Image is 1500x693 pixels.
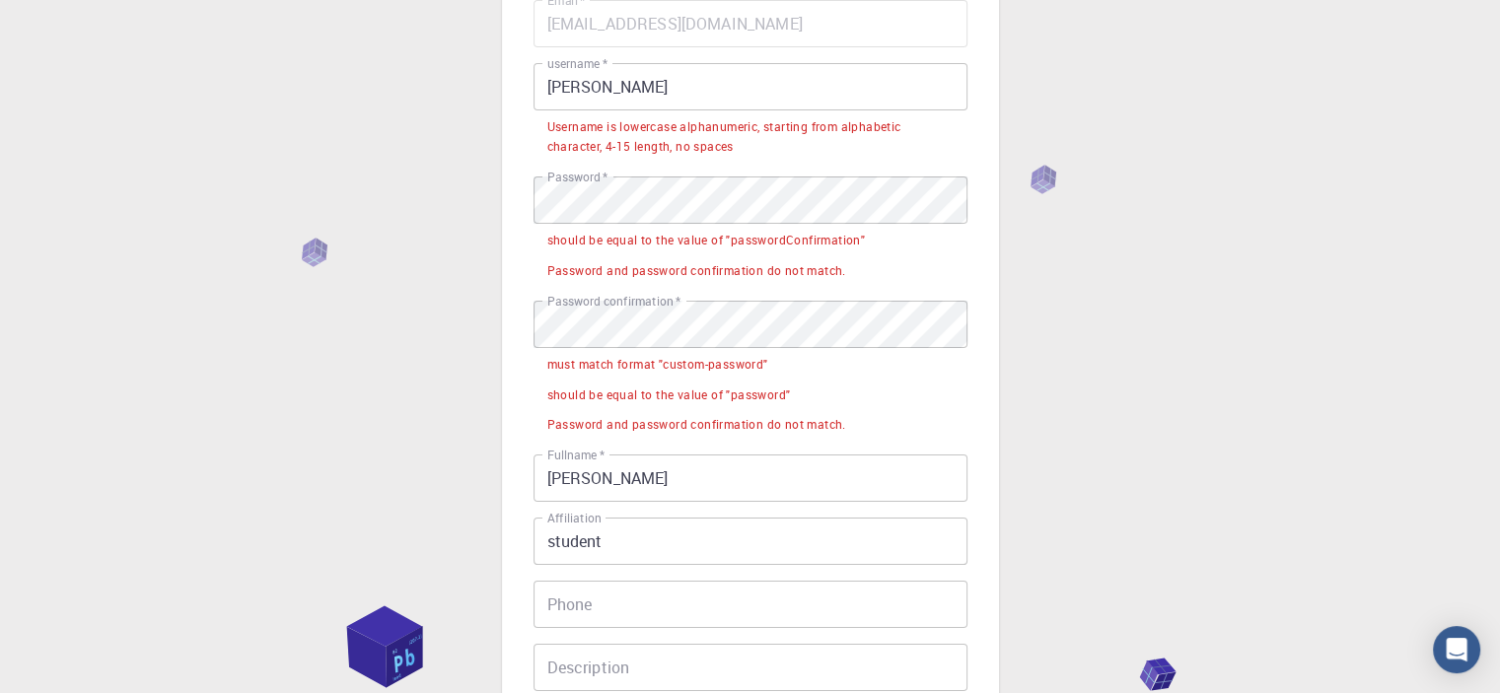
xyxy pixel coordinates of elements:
div: Open Intercom Messenger [1433,626,1480,673]
div: Password and password confirmation do not match. [547,415,846,435]
label: Password confirmation [547,293,680,310]
label: Password [547,169,607,185]
label: username [547,55,607,72]
div: Password and password confirmation do not match. [547,261,846,281]
label: Fullname [547,447,605,463]
div: Username is lowercase alphanumeric, starting from alphabetic character, 4-15 length, no spaces [547,117,954,157]
div: must match format "custom-password" [547,355,768,375]
label: Affiliation [547,510,601,526]
div: should be equal to the value of "password" [547,385,791,405]
div: should be equal to the value of "passwordConfirmation" [547,231,866,250]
